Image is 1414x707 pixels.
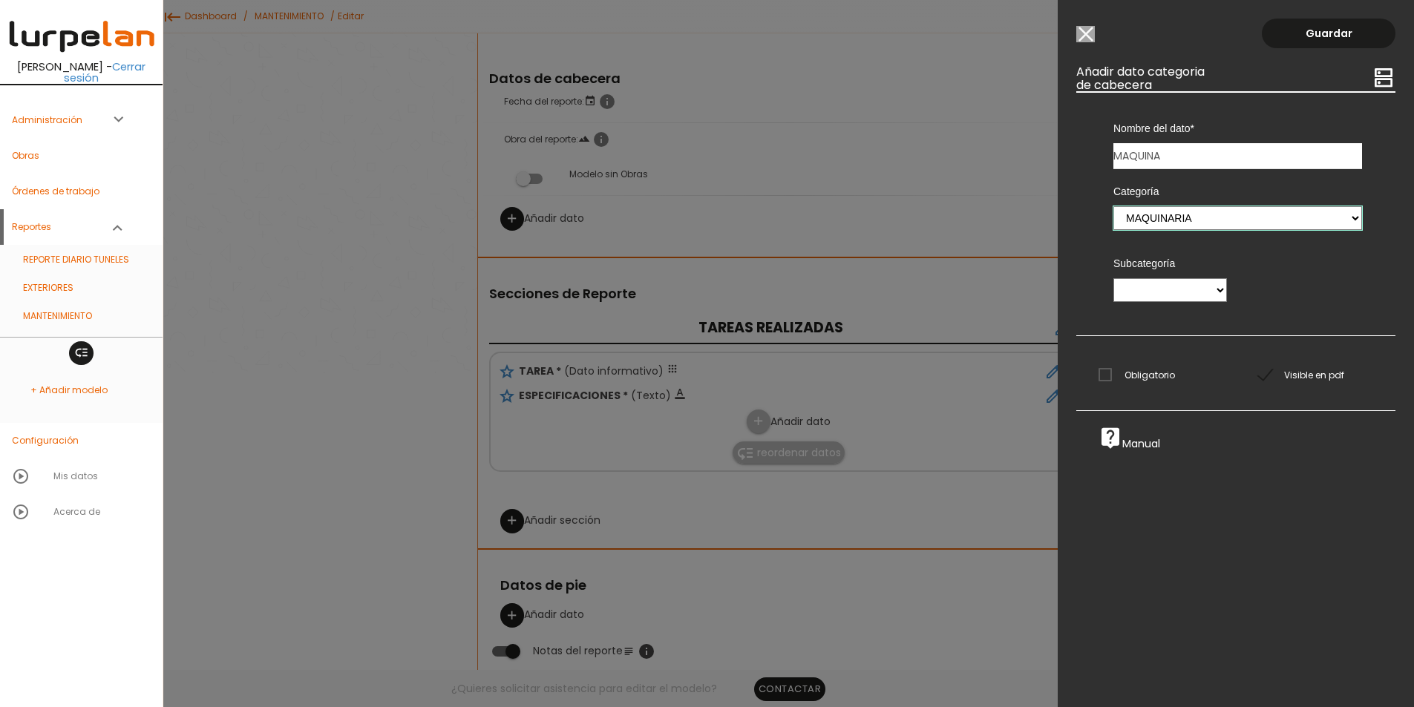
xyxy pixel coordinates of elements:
[1099,426,1122,450] i: live_help
[1258,366,1344,384] span: Visible en pdf
[1113,256,1227,271] label: Subcategoría
[1113,121,1362,136] label: Nombre del dato
[1113,184,1362,199] label: Categoría
[1076,65,1395,91] h3: Añadir dato categoria de cabecera
[1262,19,1395,48] a: Guardar
[1099,436,1160,451] a: live_helpManual
[1099,366,1175,384] span: Obligatorio
[1372,65,1395,89] i: dns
